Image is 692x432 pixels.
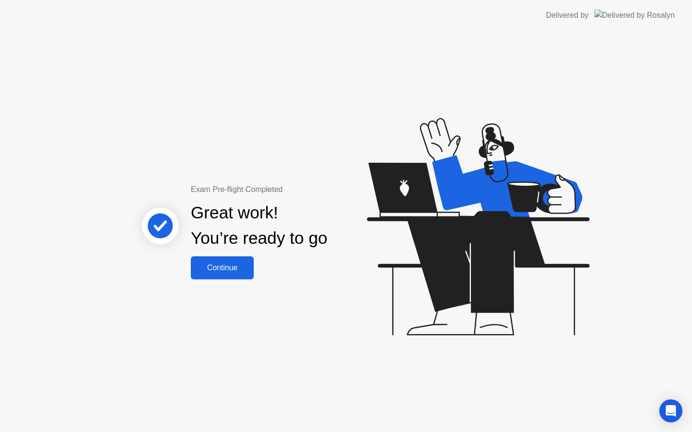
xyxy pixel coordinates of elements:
div: Continue [194,264,251,272]
div: Great work! You’re ready to go [191,200,327,251]
div: Exam Pre-flight Completed [191,184,389,195]
button: Continue [191,256,254,279]
div: Delivered by [546,10,589,21]
div: Open Intercom Messenger [659,399,682,422]
img: Delivered by Rosalyn [594,10,675,21]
